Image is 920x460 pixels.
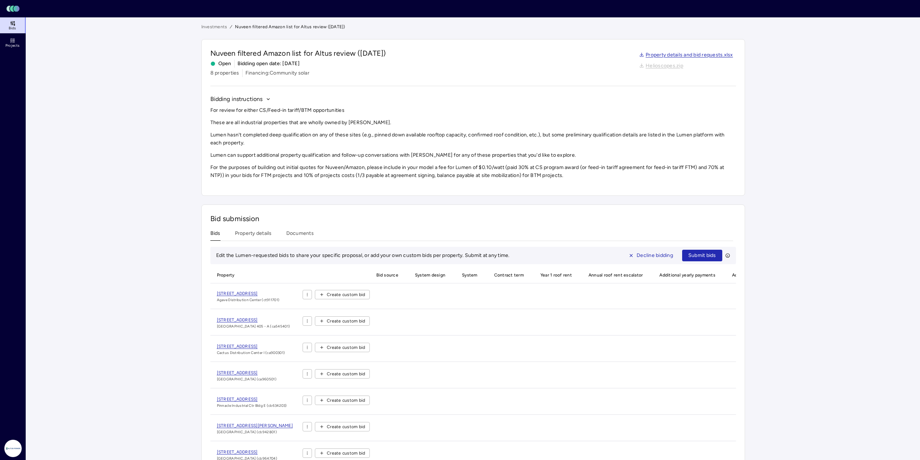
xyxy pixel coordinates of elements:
a: [STREET_ADDRESS] [217,316,290,324]
span: Bidding instructions [210,95,263,104]
span: Projects [5,43,20,48]
span: [STREET_ADDRESS][PERSON_NAME] [217,423,293,428]
span: [STREET_ADDRESS] [217,317,258,322]
span: Create custom bid [327,423,365,430]
button: Decline bidding [622,250,679,261]
p: For review for either CS/Feed-in tariff/BTM opportunities [210,106,736,114]
a: [STREET_ADDRESS] [217,369,277,376]
span: Nuveen filtered Amazon list for Altus review ([DATE]) [235,23,345,30]
img: Altus Power [4,440,22,457]
a: Property details and bid requests.xlsx [639,51,733,59]
nav: breadcrumb [201,23,745,30]
span: Bid source [370,267,403,283]
span: Agave Distribution Center (ct911701) [217,297,280,303]
span: Create custom bid [327,344,365,351]
p: These are all industrial properties that are wholly owned by [PERSON_NAME]. [210,119,736,127]
button: Documents [286,229,314,241]
span: Year 1 roof rent [534,267,576,283]
a: [STREET_ADDRESS] [217,343,285,350]
span: Create custom bid [327,291,365,298]
span: [STREET_ADDRESS] [217,291,258,296]
span: Open [210,60,231,68]
a: Helioscopes.zip [639,62,683,70]
span: Nuveen filtered Amazon list for Altus review ([DATE]) [210,48,386,58]
span: [STREET_ADDRESS] [217,450,258,455]
span: [STREET_ADDRESS] [217,370,258,375]
a: [STREET_ADDRESS] [217,290,280,297]
span: Bids [9,26,16,30]
p: Lumen can support additional property qualification and follow-up conversations with [PERSON_NAME... [210,151,736,159]
span: Create custom bid [327,397,365,404]
button: Create custom bid [315,290,370,299]
span: 8 properties [210,69,239,77]
button: Bidding instructions [210,95,271,104]
button: Property details [235,229,272,241]
span: [GEOGRAPHIC_DATA] (ca960501) [217,376,277,382]
span: Create custom bid [327,450,365,457]
button: Create custom bid [315,369,370,379]
span: Additional yearly payments [653,267,720,283]
button: Create custom bid [315,448,370,458]
span: Financing: Community solar [245,69,309,77]
button: Bids [210,229,221,241]
span: Property [210,267,297,283]
span: Additional yearly terms [726,267,812,283]
span: Submit bids [688,252,716,259]
span: Annual roof rent escalator [582,267,647,283]
a: Investments [201,23,227,30]
span: [STREET_ADDRESS] [217,344,258,349]
span: [GEOGRAPHIC_DATA] (cb942801) [217,429,293,435]
span: System [455,267,482,283]
span: Edit the Lumen-requested bids to share your specific proposal, or add your own custom bids per pr... [216,252,510,258]
a: [STREET_ADDRESS] [217,448,277,456]
span: Contract term [488,267,528,283]
button: Create custom bid [315,343,370,352]
span: Bid submission [210,214,260,223]
span: Pinnacle Industrial Ctr Bldg E (cb634203) [217,403,287,409]
span: System design [408,267,450,283]
button: Create custom bid [315,396,370,405]
button: Submit bids [682,250,722,261]
p: Lumen hasn't completed deep qualification on any of these sites (e.g., pinned down available roof... [210,131,736,147]
span: Bidding open date: [DATE] [238,60,300,68]
a: [STREET_ADDRESS] [217,396,287,403]
span: Create custom bid [327,317,365,325]
button: Create custom bid [315,316,370,326]
button: Create custom bid [315,422,370,431]
span: Create custom bid [327,370,365,377]
span: Cactus Distribution Center I (ca900301) [217,350,285,356]
p: For the purposes of building out initial quotes for Nuveen/Amazon, please include in your model a... [210,164,736,180]
span: [GEOGRAPHIC_DATA] 405 - A (ca545401) [217,324,290,329]
span: [STREET_ADDRESS] [217,397,258,402]
a: [STREET_ADDRESS][PERSON_NAME] [217,422,293,429]
span: Decline bidding [637,252,673,259]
